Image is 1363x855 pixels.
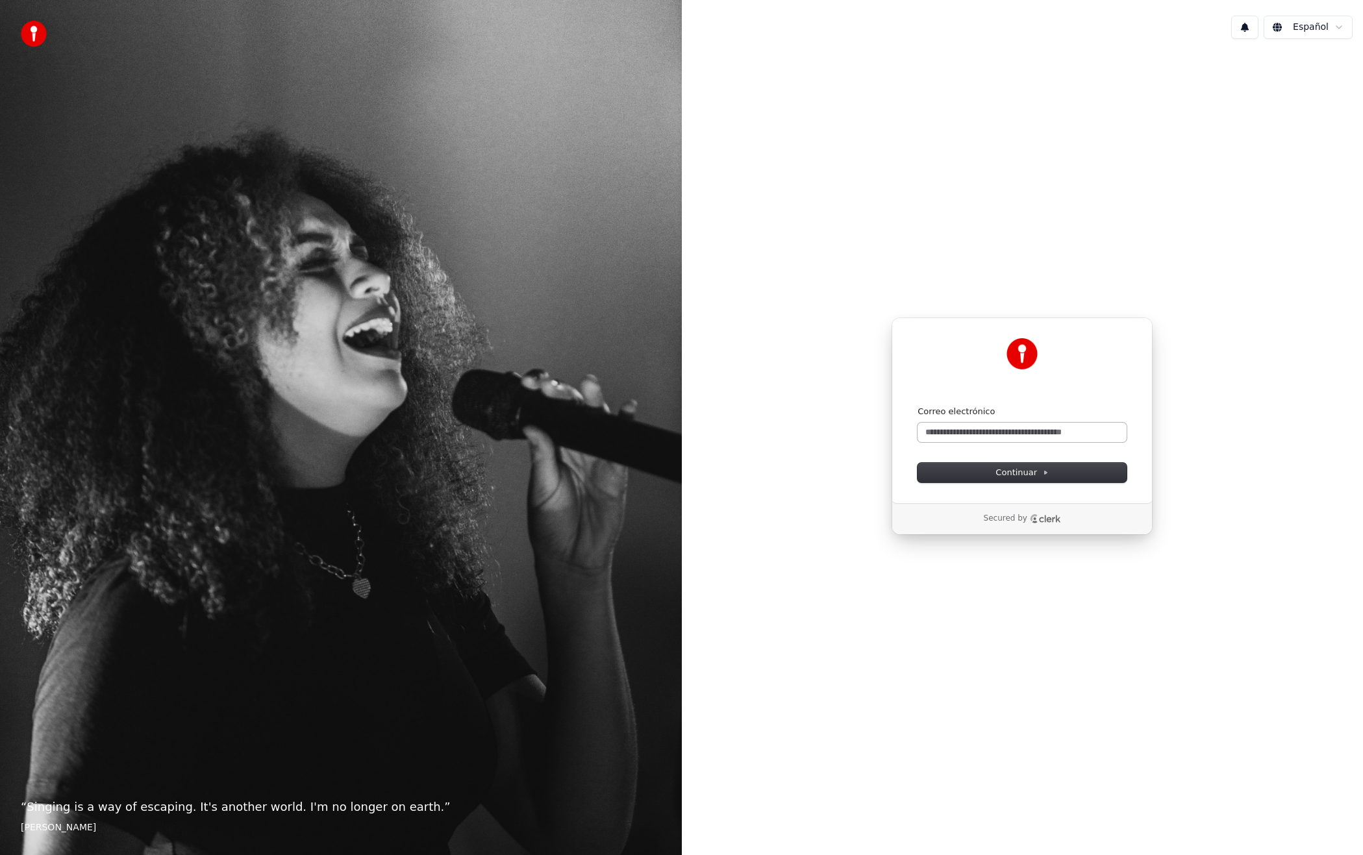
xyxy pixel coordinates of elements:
[918,463,1127,482] button: Continuar
[21,821,661,834] footer: [PERSON_NAME]
[995,467,1049,478] span: Continuar
[984,514,1027,524] p: Secured by
[1030,514,1061,523] a: Clerk logo
[21,798,661,816] p: “ Singing is a way of escaping. It's another world. I'm no longer on earth. ”
[21,21,47,47] img: youka
[918,406,995,417] label: Correo electrónico
[1007,338,1038,369] img: Youka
